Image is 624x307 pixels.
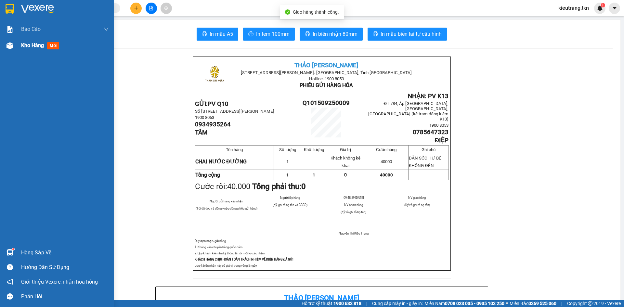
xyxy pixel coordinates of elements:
span: In biên nhận 80mm [313,30,357,38]
span: DẰN SỐC HƯ BỂ KHÔNG ĐỀN [409,156,441,168]
span: 09:48:59 [DATE] [344,196,364,199]
span: Khách không kê khai [331,156,360,168]
span: down [104,27,109,32]
span: Quy định nhận/gửi hàng [195,239,226,243]
strong: Tổng phải thu: [252,182,306,191]
span: Cước hàng [376,147,396,152]
button: caret-down [609,3,620,14]
span: 1 [286,173,289,177]
button: printerIn mẫu biên lai tự cấu hình [368,28,447,41]
span: mới [47,42,59,49]
span: 0 [301,182,306,191]
span: NV nhận hàng [344,203,363,207]
span: Người lấy hàng [280,196,300,199]
span: | [561,300,562,307]
span: NHẬN: PV K13 [408,93,448,100]
button: printerIn mẫu A5 [197,28,238,41]
span: Giá trị [340,147,351,152]
span: 40.000 [227,182,250,191]
span: CHAI NƯỚC ĐƯỜNG [195,159,247,165]
span: (Ký và ghi rõ họ tên) [404,203,430,207]
span: Hotline: 1900 8053 [309,76,344,81]
b: Thảo [PERSON_NAME] [284,294,359,302]
span: printer [373,31,378,37]
span: printer [202,31,207,37]
span: kieutrang.tkn [553,4,594,12]
span: Cước rồi: [195,182,306,191]
span: Ghi chú [422,147,435,152]
span: Người gửi hàng xác nhận [210,199,243,203]
button: printerIn biên nhận 80mm [300,28,363,41]
span: Báo cáo [21,25,41,33]
sup: 1 [12,248,14,250]
sup: 1 [601,3,605,7]
span: In mẫu biên lai tự cấu hình [381,30,442,38]
strong: GỬI: [195,100,228,108]
span: message [7,293,13,300]
span: [STREET_ADDRESS][PERSON_NAME]. [GEOGRAPHIC_DATA], Tỉnh [GEOGRAPHIC_DATA] [241,70,412,75]
strong: 0708 023 035 - 0935 103 250 [445,301,504,306]
b: GỬI : PV K13 [8,47,59,58]
button: printerIn tem 100mm [243,28,295,41]
img: solution-icon [6,26,13,33]
img: logo.jpg [8,8,41,41]
img: warehouse-icon [6,249,13,256]
span: 1 [602,3,604,7]
span: caret-down [612,5,617,11]
span: 0934935264 [195,121,231,128]
span: file-add [149,6,153,10]
span: Q101509250009 [303,99,350,107]
span: (Ký và ghi rõ họ tên) [341,210,366,214]
div: Hàng sắp về [21,248,109,258]
span: 0785647323 [413,129,448,136]
span: Nguyễn Thị Kiều Trang [339,232,369,235]
span: 0 [344,172,347,177]
div: Hướng dẫn sử dụng [21,262,109,272]
strong: Tổng cộng [195,172,220,178]
span: In mẫu A5 [210,30,233,38]
span: ⚪️ [506,302,508,305]
span: TÂM [195,129,207,136]
span: notification [7,279,13,285]
span: 1 [313,173,315,177]
span: aim [164,6,168,10]
span: 1900 8053 [429,123,448,128]
button: aim [161,3,172,14]
span: PV Q10 [208,100,228,108]
span: Cung cấp máy in - giấy in: [372,300,423,307]
img: logo-vxr [6,4,14,14]
span: Miền Nam [424,300,504,307]
span: Khối lượng [304,147,324,152]
span: PHIẾU GỬI HÀNG HÓA [300,82,353,88]
span: | [366,300,367,307]
img: icon-new-feature [597,5,603,11]
span: question-circle [7,264,13,270]
span: 2. Quý khách kiểm tra kỹ thông tin rồi mới ký xác nhận [195,251,265,255]
span: Tên hàng [226,147,243,152]
span: 40000 [381,159,392,164]
span: Giới thiệu Vexere, nhận hoa hồng [21,278,98,286]
button: plus [130,3,142,14]
img: warehouse-icon [6,42,13,49]
span: Số [STREET_ADDRESS][PERSON_NAME] [195,109,274,114]
span: Miền Bắc [510,300,556,307]
span: Lưu ý: biên nhận này có giá trị trong vòng 5 ngày [195,264,257,267]
span: 40000 [380,173,393,177]
div: Phản hồi [21,292,109,301]
li: [STREET_ADDRESS][PERSON_NAME]. [GEOGRAPHIC_DATA], Tỉnh [GEOGRAPHIC_DATA] [61,16,272,24]
span: (Tôi đã đọc và đồng ý nộp đúng phiếu gửi hàng) [196,207,257,210]
span: NV giao hàng [408,196,426,199]
img: logo [199,59,231,91]
span: ĐT 784, Ấp [GEOGRAPHIC_DATA], [GEOGRAPHIC_DATA], [GEOGRAPHIC_DATA] (kế trạm đăng kiểm K13) [368,101,448,122]
span: In tem 100mm [256,30,290,38]
span: 1900 8053 [195,115,214,120]
strong: 0369 525 060 [528,301,556,306]
span: printer [248,31,253,37]
span: THẢO [PERSON_NAME] [294,62,358,69]
span: Số lượng [279,147,296,152]
span: copyright [588,301,592,306]
span: Kho hàng [21,42,44,48]
span: check-circle [285,9,290,15]
span: Hỗ trợ kỹ thuật: [302,300,361,307]
span: 1. Không vân chuyển hàng quốc cấm [195,245,242,249]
